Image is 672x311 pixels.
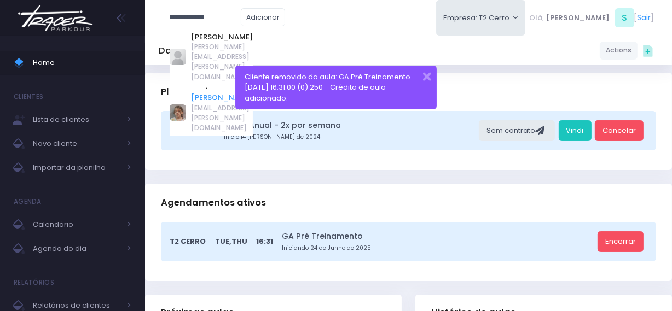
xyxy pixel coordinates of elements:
h4: Clientes [14,86,43,108]
a: Adicionar [241,8,286,26]
span: Olá, [530,13,544,24]
a: Plano Anual - 2x por semana [224,120,476,131]
a: [PERSON_NAME] [191,32,253,43]
span: Lista de clientes [33,113,120,127]
a: Sair [638,12,651,24]
a: Cancelar [595,120,644,141]
small: Início 14 [PERSON_NAME] de 2024 [224,133,476,142]
span: Home [33,56,131,70]
span: [PERSON_NAME][EMAIL_ADDRESS][PERSON_NAME][DOMAIN_NAME] [191,42,253,81]
span: Agenda do dia [33,242,120,256]
h3: Planos Ativos [161,76,224,107]
span: [PERSON_NAME] [546,13,610,24]
span: Importar da planilha [33,161,120,175]
span: Cliente removido da aula: GA Pré Treinamento [DATE] 16:31:00 (0) 250 - Crédito de aula adicionado. [245,72,410,103]
div: Sem contrato [479,120,555,141]
span: Novo cliente [33,137,120,151]
small: Iniciando 24 de Junho de 2025 [282,244,594,253]
span: S [615,8,634,27]
h4: Relatórios [14,272,54,294]
a: Vindi [559,120,592,141]
span: 16:31 [256,236,273,247]
a: [PERSON_NAME] [191,92,253,103]
h4: Agenda [14,191,42,213]
h5: Dashboard [159,45,209,56]
a: Actions [600,42,638,60]
a: Encerrar [598,231,644,252]
span: T2 Cerro [170,236,206,247]
h3: Agendamentos ativos [161,187,266,218]
span: Calendário [33,218,120,232]
span: [EMAIL_ADDRESS][PERSON_NAME][DOMAIN_NAME] [191,103,253,133]
span: Tue,Thu [215,236,247,247]
div: [ ] [525,5,658,30]
a: GA Pré Treinamento [282,231,594,242]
